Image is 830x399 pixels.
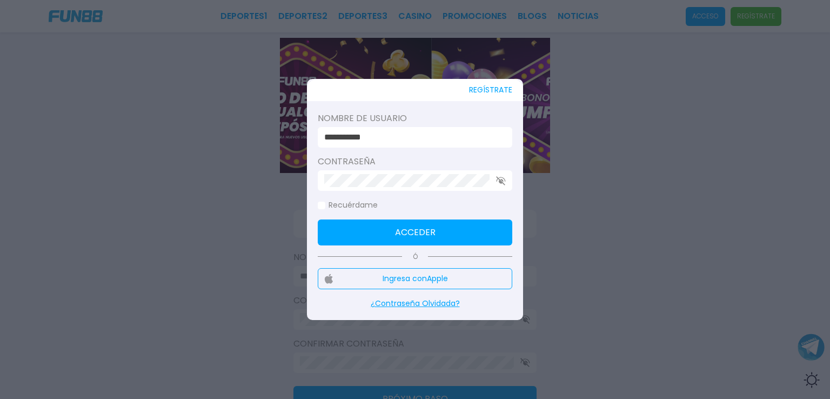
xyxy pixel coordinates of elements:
[318,199,378,211] label: Recuérdame
[318,220,512,245] button: Acceder
[469,79,512,101] button: REGÍSTRATE
[318,155,512,168] label: Contraseña
[318,252,512,262] p: Ó
[318,268,512,289] button: Ingresa conApple
[318,298,512,309] p: ¿Contraseña Olvidada?
[318,112,512,125] label: Nombre de usuario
